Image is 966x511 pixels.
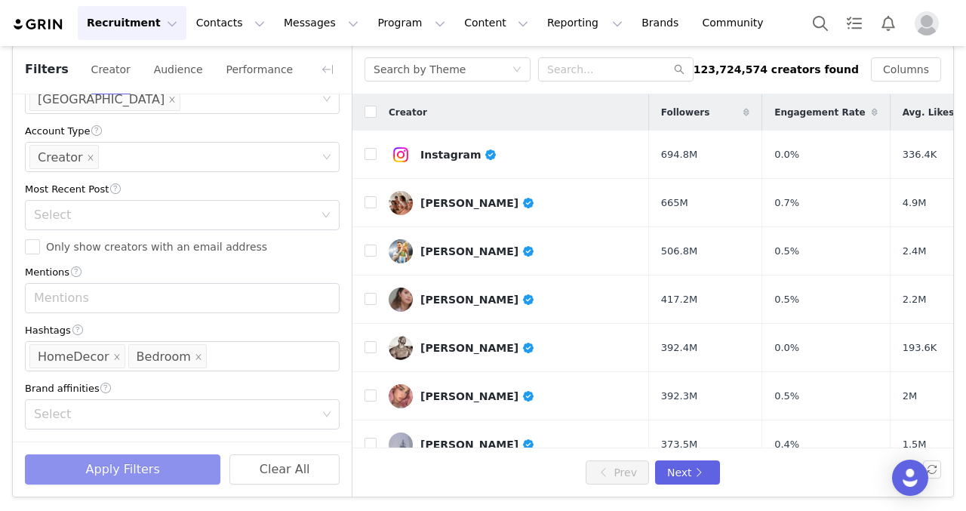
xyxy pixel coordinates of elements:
img: v2 [389,288,413,312]
i: icon: search [674,64,685,75]
span: 392.3M [661,389,697,404]
li: United States [29,87,180,111]
span: 373.5M [661,437,697,452]
div: Bedroom [137,345,191,369]
a: [PERSON_NAME] [389,191,637,215]
span: Engagement Rate [774,106,865,119]
div: Account Type [25,123,340,139]
button: Prev [586,460,649,485]
div: Open Intercom Messenger [892,460,928,496]
img: grin logo [12,17,65,32]
button: Program [368,6,454,40]
div: [PERSON_NAME] [420,294,535,306]
img: v2 [389,143,413,167]
li: Creator [29,145,99,169]
li: Bedroom [128,344,207,368]
span: 0.5% [774,292,799,307]
i: icon: close [195,353,202,362]
i: icon: close [87,154,94,163]
div: [PERSON_NAME] [420,342,535,354]
i: icon: down [321,211,331,221]
span: Creator [389,106,427,119]
a: [PERSON_NAME] [389,433,637,457]
div: [GEOGRAPHIC_DATA] [38,88,165,112]
div: [PERSON_NAME] [420,390,535,402]
span: Followers [661,106,710,119]
span: Only show creators with an email address [40,241,273,253]
div: Most Recent Post [25,181,340,197]
div: HomeDecor [38,345,109,369]
span: 0.5% [774,389,799,404]
button: Contacts [187,6,274,40]
input: Search... [538,57,694,82]
a: [PERSON_NAME] [389,288,637,312]
i: icon: close [168,96,176,105]
a: Instagram [389,143,637,167]
i: icon: down [322,410,331,420]
button: Columns [871,57,941,82]
img: v2 [389,191,413,215]
i: icon: down [512,65,521,75]
div: Creator [38,146,83,170]
a: Brands [632,6,692,40]
span: Avg. Likes [903,106,955,119]
img: v2 [389,336,413,360]
span: 392.4M [661,340,697,356]
span: 0.5% [774,244,799,259]
i: icon: close [113,353,121,362]
button: Next [655,460,720,485]
img: v2 [389,384,413,408]
button: Clear All [229,454,340,485]
button: Notifications [872,6,905,40]
button: Recruitment [78,6,186,40]
button: Performance [225,57,294,82]
span: 0.7% [774,195,799,211]
span: 417.2M [661,292,697,307]
button: Search [804,6,837,40]
span: 506.8M [661,244,697,259]
li: HomeDecor [29,344,125,368]
a: [PERSON_NAME] [389,384,637,408]
span: 0.0% [774,147,799,162]
img: placeholder-profile.jpg [915,11,939,35]
div: Mentions [34,291,317,306]
button: Creator [91,57,131,82]
img: v2 [389,239,413,263]
img: v2 [389,433,413,457]
button: Messages [275,6,368,40]
a: [PERSON_NAME] [389,336,637,360]
button: Profile [906,11,954,35]
div: Select [34,208,314,223]
div: Select [34,407,317,422]
span: 0.0% [774,340,799,356]
div: Instagram [420,149,497,161]
div: [PERSON_NAME] [420,439,535,451]
a: Community [694,6,780,40]
div: Hashtags [25,322,340,338]
span: 0.4% [774,437,799,452]
div: [PERSON_NAME] [420,245,535,257]
a: Tasks [838,6,871,40]
span: 665M [661,195,688,211]
button: Apply Filters [25,454,220,485]
span: 694.8M [661,147,697,162]
button: Audience [153,57,204,82]
button: Reporting [538,6,632,40]
div: [PERSON_NAME] [420,197,535,209]
div: 123,724,574 creators found [694,62,859,78]
a: [PERSON_NAME] [389,239,637,263]
button: Content [455,6,537,40]
div: Mentions [25,264,340,280]
span: Filters [25,60,69,78]
div: Search by Theme [374,58,466,81]
div: Brand affinities [25,380,340,396]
